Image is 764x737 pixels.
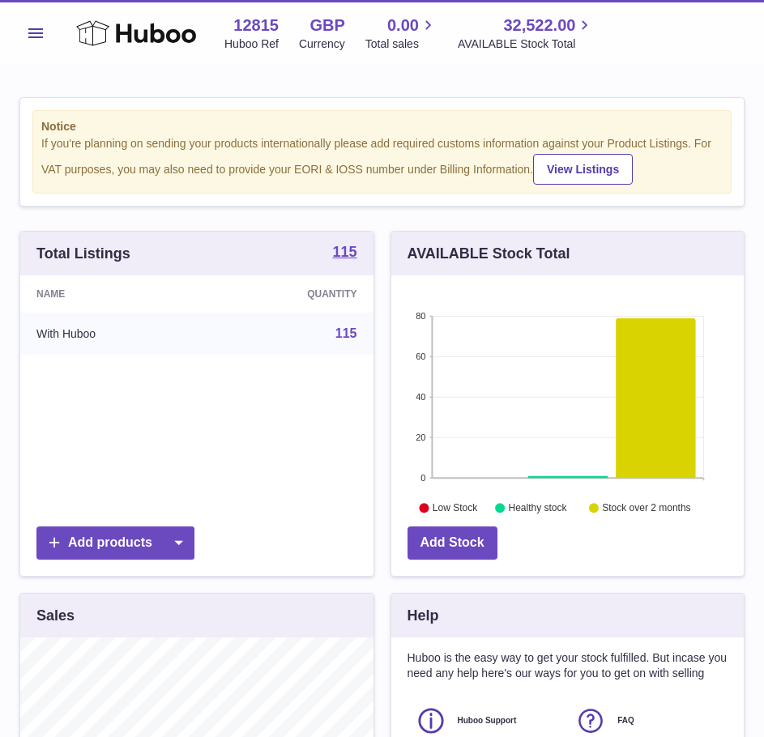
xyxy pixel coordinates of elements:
[458,15,595,52] a: 32,522.00 AVAILABLE Stock Total
[41,136,723,185] div: If you're planning on sending your products internationally please add required customs informati...
[416,311,425,321] text: 80
[408,244,570,263] h3: AVAILABLE Stock Total
[365,15,437,52] a: 0.00 Total sales
[575,705,719,736] a: FAQ
[416,392,425,402] text: 40
[332,245,356,262] a: 115
[458,715,517,726] span: Huboo Support
[416,351,425,361] text: 60
[36,526,194,560] a: Add products
[332,245,356,259] strong: 115
[420,473,425,483] text: 0
[365,36,437,52] span: Total sales
[20,313,207,355] td: With Huboo
[408,606,439,625] h3: Help
[387,15,419,36] span: 0.00
[416,705,560,736] a: Huboo Support
[617,715,634,726] span: FAQ
[458,36,595,52] span: AVAILABLE Stock Total
[335,326,357,340] a: 115
[36,244,130,263] h3: Total Listings
[408,526,497,560] a: Add Stock
[233,15,279,36] strong: 12815
[224,36,279,52] div: Huboo Ref
[41,119,723,134] strong: Notice
[503,15,575,36] span: 32,522.00
[299,36,345,52] div: Currency
[416,432,425,442] text: 20
[533,154,633,185] a: View Listings
[207,275,373,313] th: Quantity
[20,275,207,313] th: Name
[36,606,75,625] h3: Sales
[408,650,728,681] p: Huboo is the easy way to get your stock fulfilled. But incase you need any help here's our ways f...
[602,503,690,514] text: Stock over 2 months
[309,15,344,36] strong: GBP
[432,503,477,514] text: Low Stock
[508,503,567,514] text: Healthy stock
